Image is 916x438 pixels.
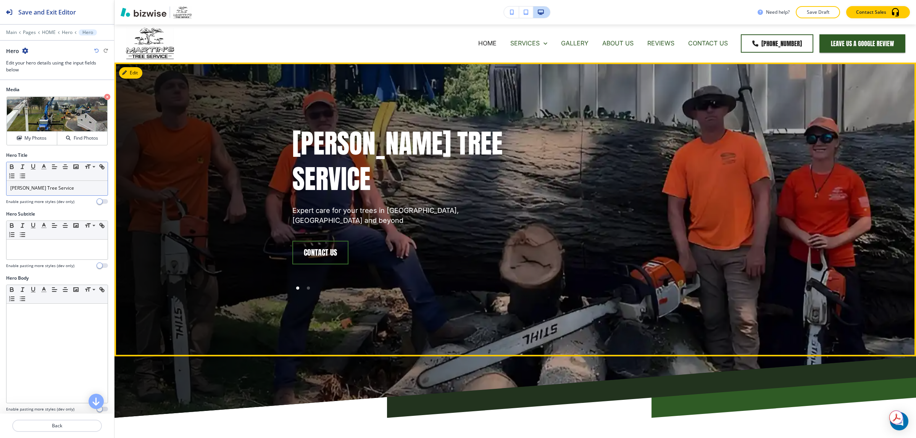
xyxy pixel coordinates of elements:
[57,132,107,145] button: Find Photos
[796,6,840,18] button: Save Draft
[6,211,35,217] h2: Hero Subtitle
[846,6,910,18] button: Contact Sales
[6,30,17,35] button: Main
[602,39,634,48] p: ABOUT US
[10,185,104,192] p: [PERSON_NAME] Tree Service
[79,29,97,35] button: Hero
[23,30,36,35] button: Pages
[806,9,830,16] p: Save Draft
[7,132,57,145] button: My Photos
[819,34,905,53] a: leave us a google review
[6,152,27,159] h2: Hero Title
[6,263,74,269] h4: Enable pasting more styles (dev only)
[6,96,108,146] div: My PhotosFind Photos
[647,39,674,48] p: REVIEWS
[766,9,790,16] h3: Need help?
[42,30,56,35] button: HOME
[62,30,73,35] button: Hero
[6,275,29,282] h2: Hero Body
[478,39,497,48] p: HOME
[6,86,108,93] h2: Media
[688,39,728,48] p: CONTACT US
[292,206,506,225] p: Expert care for your trees in [GEOGRAPHIC_DATA], [GEOGRAPHIC_DATA] and beyond
[6,60,108,73] h3: Edit your hero details using the input fields below
[561,39,589,48] p: GALLERY
[12,420,102,432] button: Back
[24,135,47,142] h4: My Photos
[6,199,74,205] h4: Enable pasting more styles (dev only)
[126,27,174,59] img: Martin’s Tree Service
[173,6,192,18] img: Your Logo
[741,34,813,53] a: [PHONE_NUMBER]
[119,67,142,79] button: Edit
[121,8,166,17] img: Bizwise Logo
[74,135,98,142] h4: Find Photos
[13,422,101,429] p: Back
[292,126,506,196] p: [PERSON_NAME] Tree Service
[82,30,93,35] p: Hero
[6,47,19,55] h2: Hero
[856,9,886,16] p: Contact Sales
[18,8,76,17] h2: Save and Exit Editor
[510,39,540,48] p: SERVICES
[6,406,74,412] h4: Enable pasting more styles (dev only)
[292,241,348,264] button: contact us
